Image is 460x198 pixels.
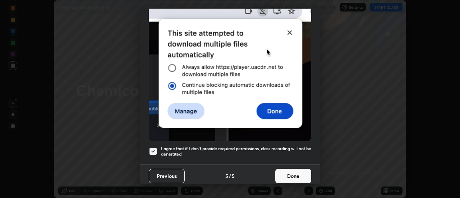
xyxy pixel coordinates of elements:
[225,172,228,180] h4: 5
[229,172,231,180] h4: /
[232,172,235,180] h4: 5
[161,146,311,157] h5: I agree that if I don't provide required permissions, class recording will not be generated
[149,169,185,183] button: Previous
[275,169,311,183] button: Done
